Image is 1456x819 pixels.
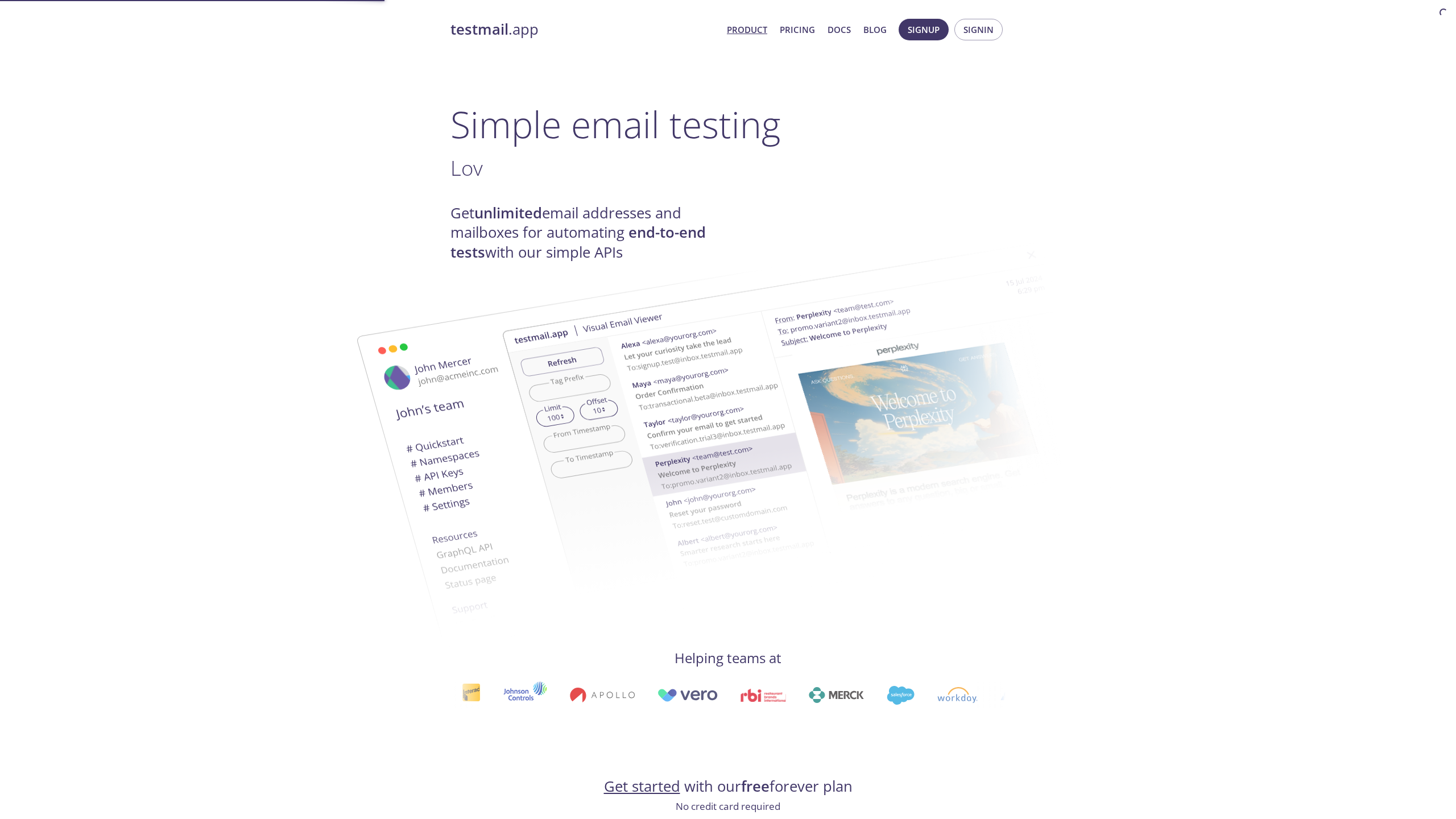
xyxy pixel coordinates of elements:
[474,203,542,223] strong: unlimited
[450,154,483,182] span: Lov
[450,799,1006,814] p: No credit card required
[727,22,767,37] a: Product
[502,226,1116,611] img: testmail-email-viewer
[780,22,815,37] a: Pricing
[450,649,1006,667] h4: Helping teams at
[450,204,728,262] h4: Get email addresses and mailboxes for automating with our simple APIs
[828,22,851,37] a: Docs
[954,19,1003,40] button: Signin
[450,102,1006,146] h1: Simple email testing
[314,263,928,648] img: testmail-email-viewer
[450,777,1006,796] h4: with our forever plan
[741,776,770,796] strong: free
[963,22,994,37] span: Signin
[656,689,716,702] img: vero
[604,776,680,796] a: Get started
[863,22,887,37] a: Blog
[450,19,508,39] strong: testmail
[738,689,784,702] img: rbi
[908,22,940,37] span: Signup
[935,687,975,703] img: workday
[899,19,949,40] button: Signup
[885,686,912,705] img: salesforce
[450,222,706,262] strong: end-to-end tests
[807,687,862,703] img: merck
[450,20,718,39] a: testmail.app
[502,681,545,709] img: johnsoncontrols
[568,687,633,703] img: apollo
